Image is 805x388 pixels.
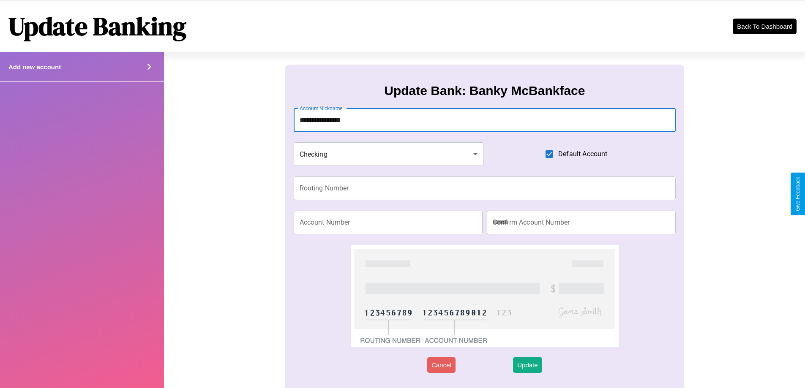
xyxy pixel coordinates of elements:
label: Account Nickname [300,105,343,112]
h3: Update Bank: Banky McBankface [384,84,585,98]
img: check [351,245,618,347]
div: Checking [294,142,484,166]
button: Cancel [427,357,456,373]
button: Back To Dashboard [733,19,797,34]
h1: Update Banking [8,9,186,43]
button: Update [513,357,542,373]
h4: Add new account [8,63,61,71]
span: Default Account [558,149,607,159]
div: Give Feedback [795,177,801,211]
